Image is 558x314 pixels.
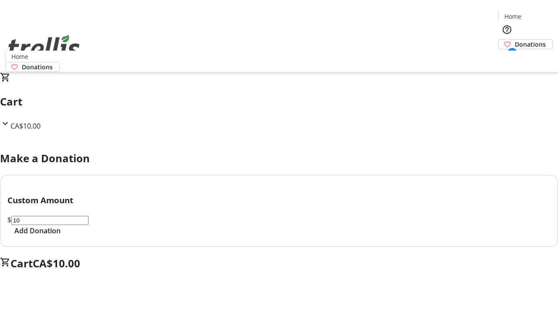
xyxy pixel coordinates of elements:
[7,215,11,225] span: $
[14,225,61,236] span: Add Donation
[498,21,516,38] button: Help
[504,12,521,21] span: Home
[5,25,83,69] img: Orient E2E Organization WaCTkDsiJL's Logo
[7,225,68,236] button: Add Donation
[499,12,527,21] a: Home
[7,194,551,206] h3: Custom Amount
[5,62,60,72] a: Donations
[22,62,53,72] span: Donations
[11,52,28,61] span: Home
[33,256,80,270] span: CA$10.00
[515,40,546,49] span: Donations
[6,52,34,61] a: Home
[10,121,41,131] span: CA$10.00
[11,216,88,225] input: Donation Amount
[498,39,553,49] a: Donations
[498,49,516,67] button: Cart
